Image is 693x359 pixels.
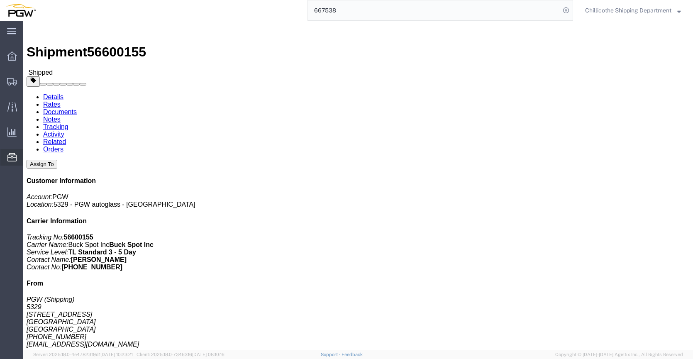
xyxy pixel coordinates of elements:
span: Chillicothe Shipping Department [585,6,671,15]
span: [DATE] 10:23:21 [100,352,133,357]
a: Support [321,352,342,357]
button: Chillicothe Shipping Department [585,5,681,15]
input: Search for shipment number, reference number [308,0,560,20]
span: Server: 2025.18.0-4e47823f9d1 [33,352,133,357]
iframe: FS Legacy Container [23,21,693,350]
a: Feedback [342,352,363,357]
img: logo [6,4,36,17]
span: [DATE] 08:10:16 [192,352,224,357]
span: Copyright © [DATE]-[DATE] Agistix Inc., All Rights Reserved [555,351,683,358]
span: Client: 2025.18.0-7346316 [137,352,224,357]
